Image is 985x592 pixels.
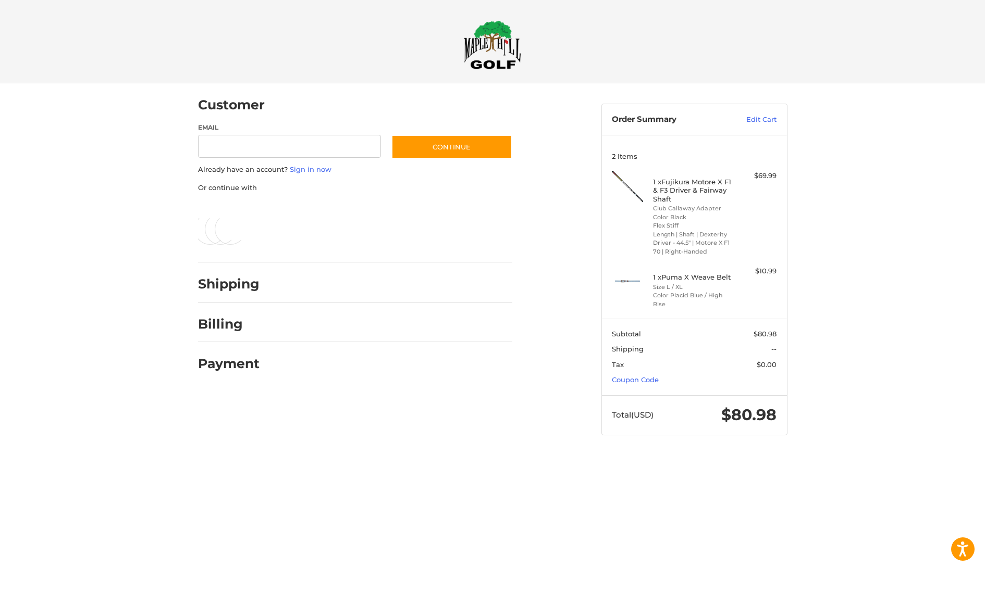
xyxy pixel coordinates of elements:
li: Size L / XL [653,283,733,292]
p: Or continue with [198,183,512,193]
li: Length | Shaft | Dexterity Driver - 44.5" | Motore X F1 70 | Right-Handed [653,230,733,256]
span: Shipping [612,345,644,353]
div: $10.99 [735,266,777,276]
div: $69.99 [735,171,777,181]
li: Flex Stiff [653,221,733,230]
span: $80.98 [754,330,777,338]
span: Tax [612,360,624,369]
span: $0.00 [757,360,777,369]
li: Club Callaway Adapter [653,204,733,213]
h2: Shipping [198,276,260,292]
h2: Payment [198,356,260,372]
li: Color Placid Blue / High Rise [653,291,733,308]
span: -- [771,345,777,353]
label: Email [198,123,381,132]
span: Total (USD) [612,410,654,420]
img: Maple Hill Golf [464,20,521,69]
li: Color Black [653,213,733,222]
span: $80.98 [721,405,777,424]
button: Continue [391,135,512,159]
a: Sign in now [290,165,331,173]
h2: Billing [198,316,259,332]
a: Coupon Code [612,375,659,384]
p: Already have an account? [198,165,512,175]
h4: 1 x Fujikura Motore X F1 & F3 Driver & Fairway Shaft [653,178,733,203]
h3: 2 Items [612,152,777,160]
h3: Order Summary [612,115,724,125]
a: Edit Cart [724,115,777,125]
h4: 1 x Puma X Weave Belt [653,273,733,281]
h2: Customer [198,97,265,113]
span: Subtotal [612,330,641,338]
